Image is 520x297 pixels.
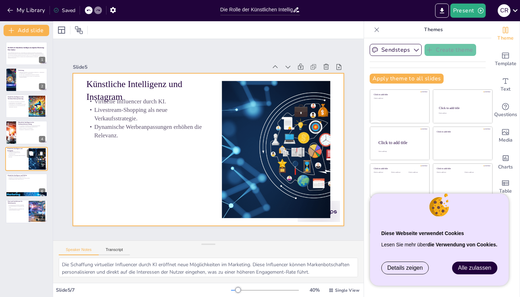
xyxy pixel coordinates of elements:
button: C R [498,4,510,18]
p: Automatisierte Gebotsstrategien optimieren ROI. [18,126,45,128]
div: Layout [56,24,67,36]
p: Künstliche Intelligenz und Instagram [112,34,233,106]
button: Create theme [424,44,476,56]
p: Diese Präsentation untersucht die Auswirkungen der Künstlichen Intelligenz auf das digitale Marke... [8,52,45,57]
button: Present [450,4,486,18]
div: 1 [6,42,47,65]
p: Optimierung der Glaubwürdigkeit der Marke. [8,104,27,105]
p: Ziel der Präsentation ist die Analyse von Chancen und Herausforderungen. [18,75,45,78]
p: Dynamische Werbeanpassungen erhöhen die Relevanz. [97,74,215,139]
button: My Library [5,5,48,16]
p: Verbesserung der User Experience. [8,102,27,104]
div: Click to add title [374,93,424,96]
p: KI revolutioniert das digitale Marketing. [8,204,27,206]
div: 2 [39,83,45,90]
p: Künstliche Intelligenz und TikTok [8,175,45,177]
div: 5 [39,162,46,169]
p: Künstliche Intelligenz in der Suchmaschinenwerbung [18,121,45,125]
div: 4 [39,136,45,142]
p: KI zeigt erste Veränderungen im digitalen Marketing. [18,74,45,75]
div: Click to add title [437,167,487,170]
strong: Die Rolle der Künstlichen Intelligenz im digitalen Marketing: Eine Analyse [8,47,44,51]
p: Dynamische Anpassung der Anzeigen. [18,129,45,130]
button: Delete Slide [37,149,46,158]
div: Add text boxes [491,72,520,98]
p: Dynamische Werbeanpassungen erhöhen die Relevanz. [7,155,27,157]
div: Click to add body [379,151,423,152]
div: 6 [6,173,47,197]
button: Apply theme to all slides [370,74,444,84]
button: Duplicate Slide [27,149,35,158]
div: Click to add text [439,113,486,114]
div: Click to add text [437,172,459,173]
p: KI transformiert die Werbebranche. [18,73,45,74]
div: 3 [39,109,45,116]
div: Add images, graphics, shapes or video [491,123,520,149]
input: Insert title [220,5,293,15]
p: Künstliche Intelligenz ist ein zentrales Thema des 21. Jahrhunderts. [18,72,45,73]
span: Questions [494,111,517,119]
button: Export to PowerPoint [435,4,449,18]
p: Themes [382,21,484,38]
div: Click to add text [391,172,407,173]
span: Media [499,136,513,144]
div: Get real-time input from your audience [491,98,520,123]
div: 3 [6,95,47,118]
div: Add a table [491,174,520,200]
p: Livestream-Shopping als neue Verkaufsstrategie. [7,152,27,154]
span: Theme [497,34,514,42]
div: Click to add title [374,167,424,170]
p: Präzises Targeting von Zielgruppen. [18,128,45,129]
p: Unterstützung bei Keyword-Recherche und technischen Analysen. [8,105,27,107]
p: Unternehmen müssen sich anpassen, um wettbewerbsfähig zu bleiben. [8,208,27,211]
div: Click to add text [374,172,390,173]
span: Text [501,85,510,93]
button: Speaker Notes [59,247,99,255]
div: Add ready made slides [491,47,520,72]
span: Single View [335,287,359,293]
p: Virtuelle Influencer durch KI. [111,51,226,109]
p: Integration von Werbebotschaften in das Nutzererlebnis. [8,177,45,179]
span: Position [75,26,83,34]
div: Slide 5 / 7 [56,287,231,293]
span: Details zeigen [387,265,423,271]
div: Click to add title [379,140,424,145]
div: 4 [6,121,47,144]
p: Künstliche Intelligenz und Instagram [7,148,27,152]
a: Details zeigen [382,262,429,274]
a: die Verwendung von Cookies. [427,242,497,247]
div: 2 [6,68,47,91]
p: KI verbessert die Effizienz der Suchmaschinenwerbung. [18,125,45,126]
div: Add charts and graphs [491,149,520,174]
span: Alle zulassen [458,265,491,271]
div: Change the overall theme [491,21,520,47]
p: Früherkennung viraler Trends durch KI. [8,179,45,180]
span: Table [499,187,512,195]
p: Einleitung [18,69,45,71]
div: 1 [39,57,45,63]
p: Livestream-Shopping als neue Verkaufsstrategie. [104,59,222,124]
div: Saved [53,7,75,14]
div: Click to add title [437,130,487,133]
span: Template [495,60,516,68]
p: Fazit und Ausblick auf die Werbebranche [8,200,27,204]
textarea: Die Schaffung virtueller Influencer durch KI eröffnet neue Möglichkeiten im Marketing. Diese Infl... [59,258,358,277]
button: Add slide [4,25,49,36]
div: 40 % [306,287,323,293]
div: Slide 5 [113,15,293,100]
p: Lesen Sie mehr über [381,239,497,250]
p: Generated with [URL] [8,57,45,59]
div: 6 [39,188,45,195]
div: Click to add text [409,172,424,173]
div: 7 [6,200,47,223]
button: Sendsteps [370,44,422,56]
div: Click to add text [464,172,487,173]
div: 7 [39,215,45,221]
strong: Diese Webseite verwendet Cookies [381,230,464,236]
div: Click to add title [439,106,486,110]
p: KI steigert die Sichtbarkeit von Webseiten. [8,101,27,102]
span: Charts [498,163,513,171]
p: Hyperpersonalisierung der Inhalte durch KI. [8,176,45,177]
div: 5 [5,147,48,171]
a: Alle zulassen [452,262,497,274]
